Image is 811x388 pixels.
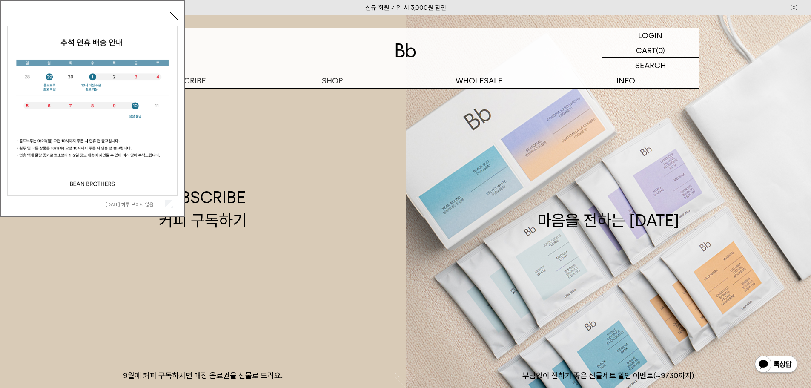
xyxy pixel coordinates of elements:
[602,28,699,43] a: LOGIN
[259,73,406,88] a: SHOP
[754,355,798,375] img: 카카오톡 채널 1:1 채팅 버튼
[406,73,553,88] p: WHOLESALE
[537,186,679,231] div: 마음을 전하는 [DATE]
[636,43,656,57] p: CART
[656,43,665,57] p: (0)
[106,201,163,207] label: [DATE] 하루 보이지 않음
[365,4,446,11] a: 신규 회원 가입 시 3,000원 할인
[638,28,662,43] p: LOGIN
[170,12,178,20] button: 닫기
[159,186,247,231] div: SUBSCRIBE 커피 구독하기
[395,43,416,57] img: 로고
[635,58,666,73] p: SEARCH
[553,73,699,88] p: INFO
[8,26,177,195] img: 5e4d662c6b1424087153c0055ceb1a13_140731.jpg
[602,43,699,58] a: CART (0)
